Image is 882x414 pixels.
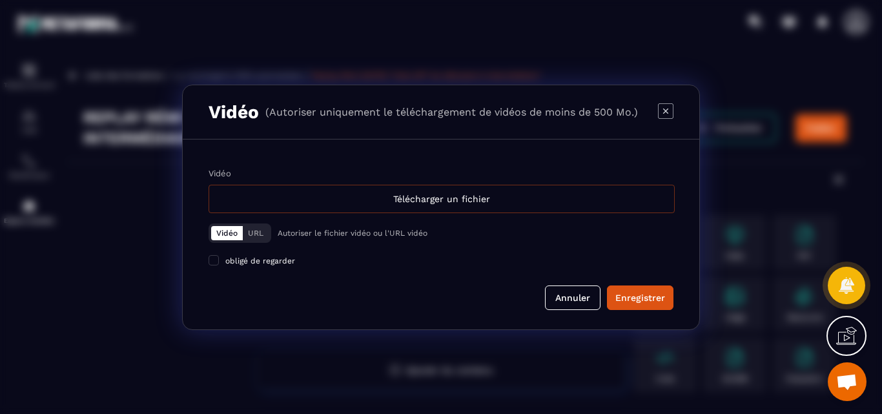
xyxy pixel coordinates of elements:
button: Annuler [545,285,600,310]
span: obligé de regarder [225,256,295,265]
p: Autoriser le fichier vidéo ou l'URL vidéo [278,229,427,238]
button: Enregistrer [607,285,673,310]
div: Enregistrer [615,291,665,304]
button: Vidéo [211,226,243,240]
a: Ouvrir le chat [828,362,867,401]
label: Vidéo [209,169,231,178]
button: URL [243,226,269,240]
p: (Autoriser uniquement le téléchargement de vidéos de moins de 500 Mo.) [265,106,638,118]
div: Télécharger un fichier [209,185,675,213]
h3: Vidéo [209,101,259,123]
